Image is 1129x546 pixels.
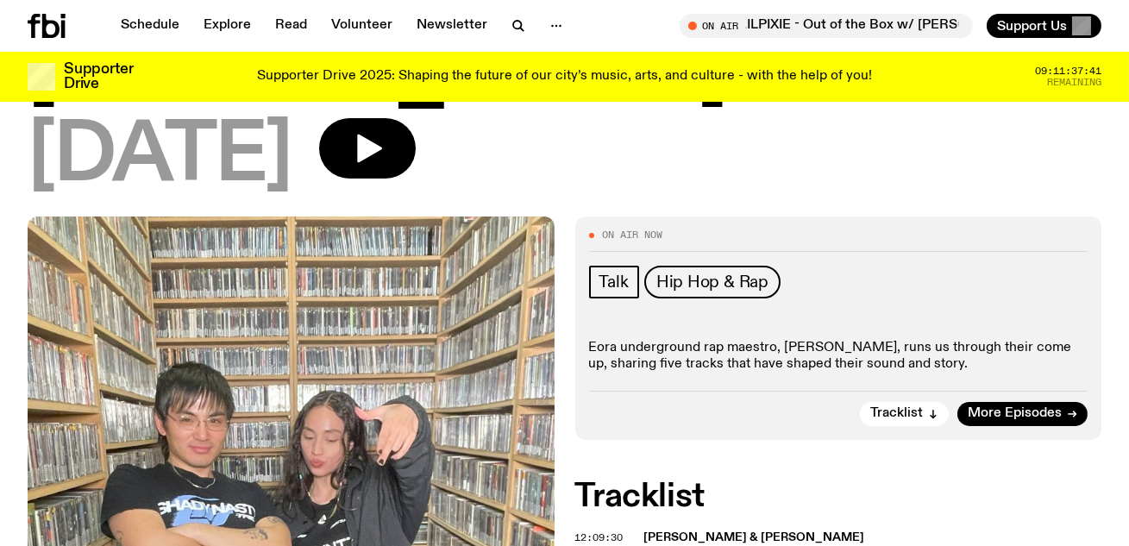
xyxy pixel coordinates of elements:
button: Support Us [987,14,1101,38]
a: Schedule [110,14,190,38]
button: On AirEora Rapper LILPIXIE - Out of the Box w/ [PERSON_NAME] & [PERSON_NAME] [680,14,973,38]
p: Eora underground rap maestro, [PERSON_NAME], runs us through their come up, sharing five tracks t... [589,340,1088,373]
a: Explore [193,14,261,38]
h2: Tracklist [575,481,1102,512]
a: More Episodes [957,402,1088,426]
button: Tracklist [860,402,949,426]
span: [PERSON_NAME] & [PERSON_NAME] [644,531,865,543]
a: Volunteer [321,14,403,38]
span: [DATE] [28,118,292,196]
span: Remaining [1047,78,1101,87]
span: Support Us [997,18,1067,34]
a: Newsletter [406,14,498,38]
span: Hip Hop & Rap [656,273,768,292]
span: On Air Now [603,230,663,240]
h3: Supporter Drive [64,62,133,91]
a: Hip Hop & Rap [644,266,781,298]
span: 09:11:37:41 [1035,66,1101,76]
span: 12:09:30 [575,530,624,544]
p: Supporter Drive 2025: Shaping the future of our city’s music, arts, and culture - with the help o... [257,69,872,85]
span: Tracklist [870,407,923,420]
a: Talk [589,266,639,298]
span: Talk [599,273,629,292]
span: More Episodes [968,407,1062,420]
a: Read [265,14,317,38]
